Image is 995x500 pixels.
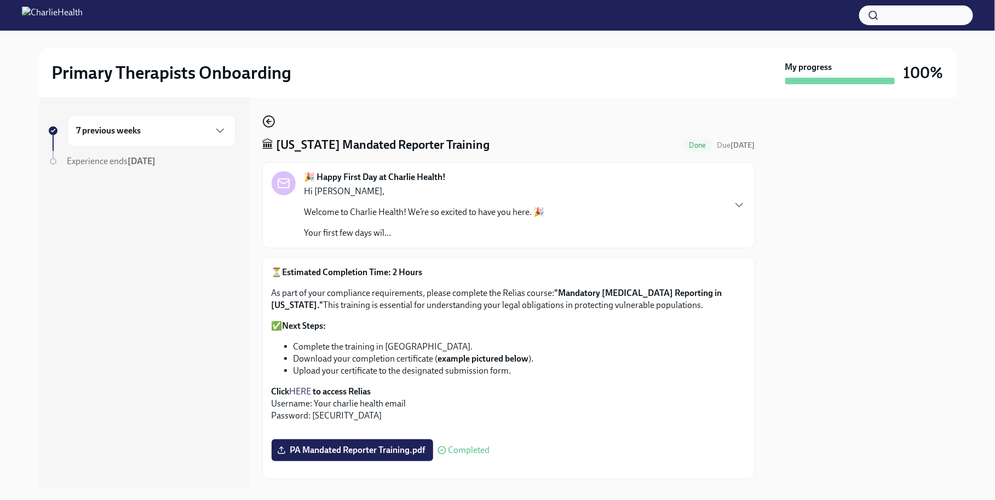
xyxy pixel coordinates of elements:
[904,63,944,83] h3: 100%
[717,141,755,150] span: Due
[67,156,156,166] span: Experience ends
[272,266,746,278] p: ⏳
[304,206,545,218] p: Welcome to Charlie Health! We’re so excited to have you here. 🎉
[294,365,746,377] li: Upload your certificate to the designated submission form.
[283,267,423,277] strong: Estimated Completion Time: 2 Hours
[22,7,83,24] img: CharlieHealth
[67,115,236,147] div: 7 previous weeks
[313,386,371,397] strong: to access Relias
[304,227,545,239] p: Your first few days wil...
[785,61,832,73] strong: My progress
[272,320,746,332] p: ✅
[272,439,433,461] label: PA Mandated Reporter Training.pdf
[717,140,755,150] span: August 15th, 2025 10:00
[294,341,746,353] li: Complete the training in [GEOGRAPHIC_DATA].
[272,386,290,397] strong: Click
[731,141,755,150] strong: [DATE]
[448,446,490,455] span: Completed
[272,386,746,422] p: Username: Your charlie health email Password: [SECURITY_DATA]
[279,445,425,456] span: PA Mandated Reporter Training.pdf
[683,141,713,149] span: Done
[77,125,141,137] h6: 7 previous weeks
[262,137,490,153] h4: 🏛 [US_STATE] Mandated Reporter Training
[304,171,446,183] strong: 🎉 Happy First Day at Charlie Health!
[304,185,545,197] p: Hi [PERSON_NAME],
[272,287,746,311] p: As part of your compliance requirements, please complete the Relias course: This training is esse...
[438,353,529,364] strong: example pictured below
[290,386,312,397] a: HERE
[283,321,326,331] strong: Next Steps:
[52,62,292,84] h2: Primary Therapists Onboarding
[128,156,156,166] strong: [DATE]
[294,353,746,365] li: Download your completion certificate ( ).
